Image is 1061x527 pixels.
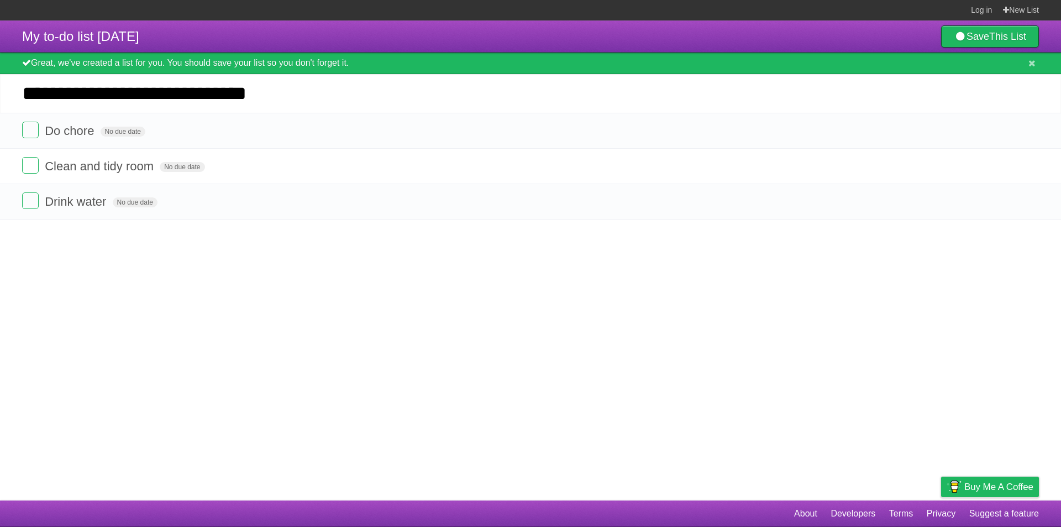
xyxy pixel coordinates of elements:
a: Suggest a feature [969,503,1039,524]
a: Developers [831,503,875,524]
span: No due date [160,162,204,172]
span: Buy me a coffee [964,477,1033,497]
a: Privacy [927,503,955,524]
a: Buy me a coffee [941,477,1039,497]
span: Drink water [45,195,109,208]
b: This List [989,31,1026,42]
img: Buy me a coffee [947,477,962,496]
a: Terms [889,503,913,524]
a: SaveThis List [941,25,1039,48]
label: Done [22,192,39,209]
span: No due date [101,127,145,137]
span: Do chore [45,124,97,138]
span: Clean and tidy room [45,159,156,173]
label: Done [22,157,39,174]
label: Done [22,122,39,138]
a: About [794,503,817,524]
span: No due date [113,197,157,207]
span: My to-do list [DATE] [22,29,139,44]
